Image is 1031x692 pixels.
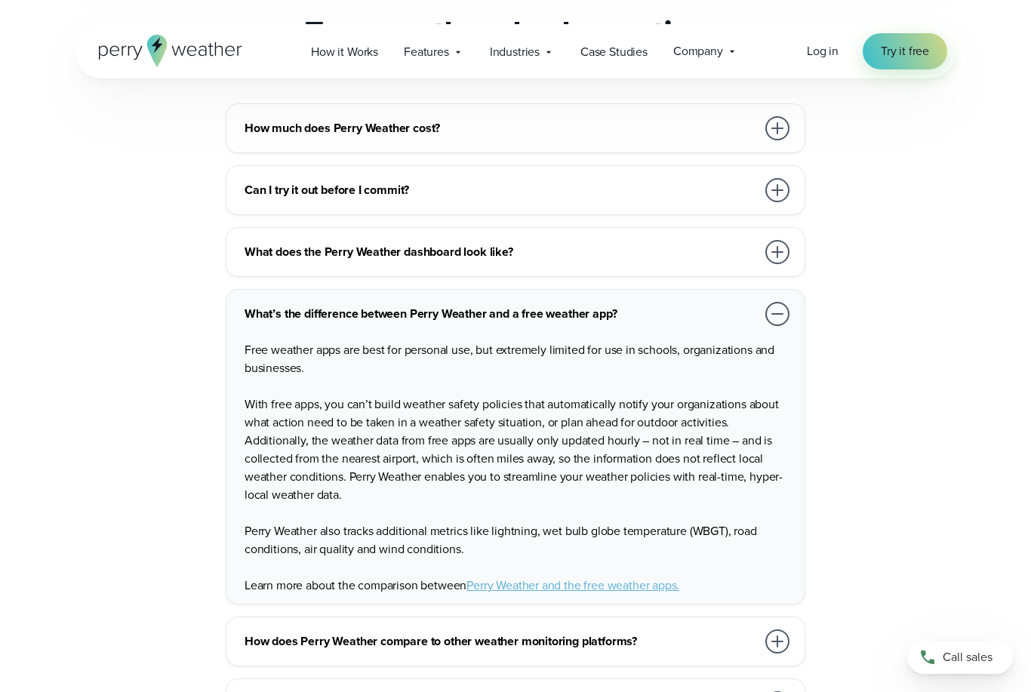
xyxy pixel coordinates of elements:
[298,36,391,67] a: How it Works
[311,43,378,61] span: How it Works
[490,43,540,61] span: Industries
[863,33,947,69] a: Try it free
[245,341,792,377] p: Free weather apps are best for personal use, but extremely limited for use in schools, organizati...
[245,243,756,261] h3: What does the Perry Weather dashboard look like?
[245,577,792,595] p: Learn more about the comparison between
[466,577,679,594] a: Perry Weather and the free weather apps.
[568,36,660,67] a: Case Studies
[245,632,756,650] h3: How does Perry Weather compare to other weather monitoring platforms?
[245,522,792,558] p: Perry Weather also tracks additional metrics like lightning, wet bulb globe temperature (WBGT), r...
[303,13,728,55] h2: Frequently asked questions
[245,181,756,199] h3: Can I try it out before I commit?
[245,305,756,323] h3: What’s the difference between Perry Weather and a free weather app?
[907,641,1013,674] a: Call sales
[673,42,723,60] span: Company
[580,43,648,61] span: Case Studies
[881,42,929,60] span: Try it free
[404,43,449,61] span: Features
[807,42,839,60] a: Log in
[943,648,993,666] span: Call sales
[245,119,756,137] h3: How much does Perry Weather cost?
[245,395,792,504] p: With free apps, you can’t build weather safety policies that automatically notify your organizati...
